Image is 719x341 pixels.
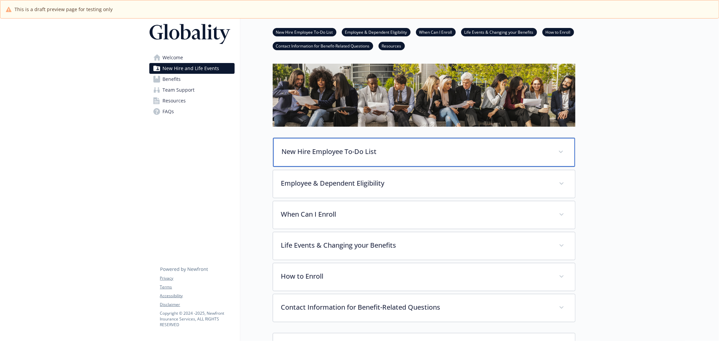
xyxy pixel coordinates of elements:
[273,138,575,167] div: New Hire Employee To-Do List
[273,263,575,291] div: How to Enroll
[282,147,550,157] p: New Hire Employee To-Do List
[163,74,181,85] span: Benefits
[14,6,113,13] span: This is a draft preview page for testing only
[160,293,234,299] a: Accessibility
[149,95,235,106] a: Resources
[273,29,336,35] a: New Hire Employee To-Do List
[149,85,235,95] a: Team Support
[281,240,551,250] p: Life Events & Changing your Benefits
[273,201,575,229] div: When Can I Enroll
[163,95,186,106] span: Resources
[273,64,575,127] img: new hire page banner
[542,29,574,35] a: How to Enroll
[163,63,219,74] span: New Hire and Life Events
[149,74,235,85] a: Benefits
[160,302,234,308] a: Disclaimer
[273,232,575,260] div: Life Events & Changing your Benefits
[163,106,174,117] span: FAQs
[149,52,235,63] a: Welcome
[379,42,405,49] a: Resources
[273,42,373,49] a: Contact Information for Benefit-Related Questions
[281,271,551,281] p: How to Enroll
[281,178,551,188] p: Employee & Dependent Eligibility
[149,106,235,117] a: FAQs
[149,63,235,74] a: New Hire and Life Events
[160,310,234,328] p: Copyright © 2024 - 2025 , Newfront Insurance Services, ALL RIGHTS RESERVED
[273,170,575,198] div: Employee & Dependent Eligibility
[281,209,551,219] p: When Can I Enroll
[160,284,234,290] a: Terms
[461,29,537,35] a: Life Events & Changing your Benefits
[160,275,234,281] a: Privacy
[342,29,411,35] a: Employee & Dependent Eligibility
[273,294,575,322] div: Contact Information for Benefit-Related Questions
[281,302,551,312] p: Contact Information for Benefit-Related Questions
[416,29,456,35] a: When Can I Enroll
[163,85,195,95] span: Team Support
[163,52,183,63] span: Welcome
